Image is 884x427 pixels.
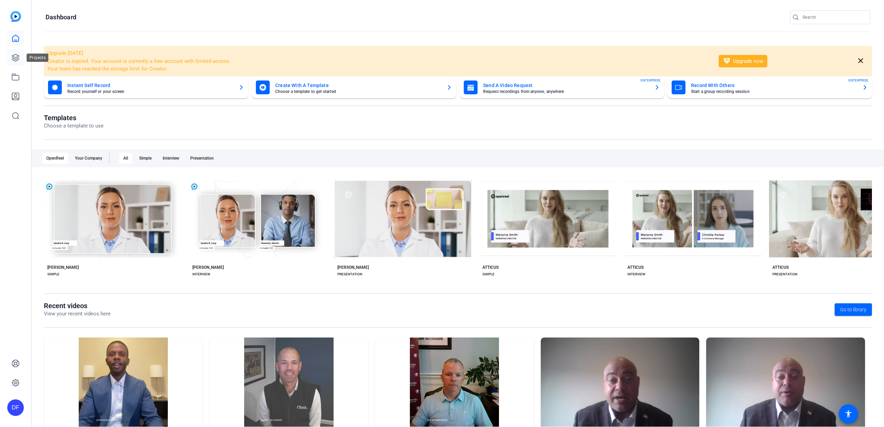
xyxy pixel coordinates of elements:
[691,89,857,94] mat-card-subtitle: Start a group recording session
[719,55,767,67] button: Upgrade now
[10,11,21,22] img: blue-gradient.svg
[47,265,79,270] div: [PERSON_NAME]
[47,50,83,56] span: Upgrade [DATE]
[210,338,368,427] img: MoneyGuard Team Intro
[541,338,700,427] img: IV_49444_1751472435615_webcam
[772,272,797,277] div: PRESENTATION
[482,265,499,270] div: ATTICUS
[44,338,203,427] img: JordanWalker_Lifeinsurancedirect
[483,81,649,89] mat-card-title: Send A Video Request
[482,272,494,277] div: SIMPLE
[667,76,872,98] button: Record With OthersStart a group recording sessionENTERPRISE
[337,265,369,270] div: [PERSON_NAME]
[42,153,68,164] div: OpenReel
[47,57,710,65] li: Creator is expired. Your account is currently a free account with limited access.
[44,114,104,122] h1: Templates
[192,272,210,277] div: INTERVIEW
[856,57,865,65] mat-icon: close
[375,338,534,427] img: JonathanStovall_Life Insurance
[158,153,183,164] div: Interview
[67,81,233,89] mat-card-title: Instant Self Record
[47,65,710,73] li: Your team has reached the storage limit for Creator.
[192,265,224,270] div: [PERSON_NAME]
[706,338,865,427] img: IV_49444_1751470783695_webcam
[848,78,868,83] span: ENTERPRISE
[844,410,853,418] mat-icon: accessibility
[691,81,857,89] mat-card-title: Record With Others
[46,13,76,21] h1: Dashboard
[27,54,48,62] div: Projects
[337,272,362,277] div: PRESENTATION
[135,153,156,164] div: Simple
[44,76,248,98] button: Instant Self RecordRecord yourself or your screen
[44,122,104,130] p: Choose a template to use
[460,76,664,98] button: Send A Video RequestRequest recordings from anyone, anywhereENTERPRISE
[835,303,872,316] a: Go to library
[803,13,865,21] input: Search
[71,153,106,164] div: Your Company
[723,57,731,65] mat-icon: diamond
[627,272,645,277] div: INTERVIEW
[641,78,661,83] span: ENTERPRISE
[67,89,233,94] mat-card-subtitle: Record yourself or your screen
[44,310,110,318] p: View your recent videos here
[483,89,649,94] mat-card-subtitle: Request recordings from anyone, anywhere
[119,153,132,164] div: All
[275,81,441,89] mat-card-title: Create With A Template
[186,153,218,164] div: Presentation
[772,265,789,270] div: ATTICUS
[47,272,59,277] div: SIMPLE
[840,306,866,313] span: Go to library
[275,89,441,94] mat-card-subtitle: Choose a template to get started
[7,399,24,416] div: DF
[627,265,644,270] div: ATTICUS
[44,302,110,310] h1: Recent videos
[252,76,456,98] button: Create With A TemplateChoose a template to get started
